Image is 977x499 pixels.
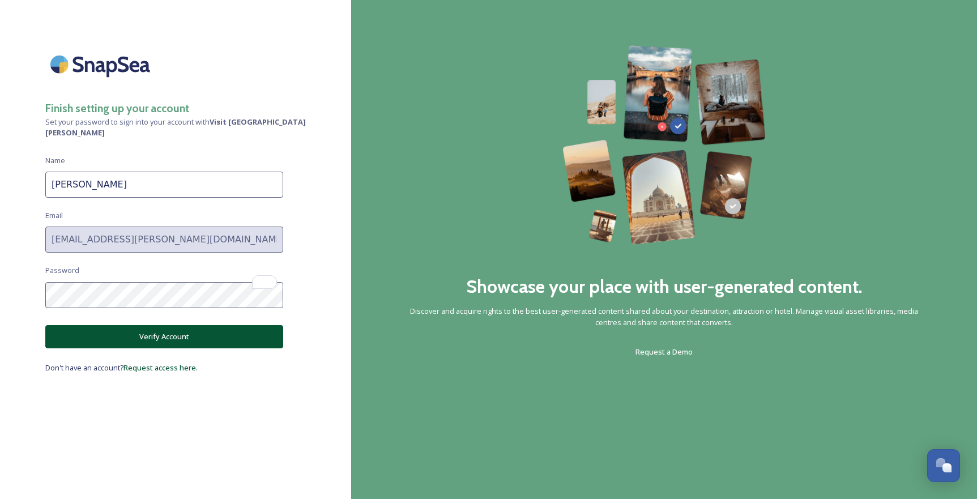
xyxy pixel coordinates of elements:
span: Discover and acquire rights to the best user-generated content shared about your destination, att... [396,306,932,327]
img: 63b42ca75bacad526042e722_Group%20154-p-800.png [562,45,766,245]
span: Password [45,265,79,276]
strong: Visit [GEOGRAPHIC_DATA][PERSON_NAME] [45,117,306,138]
span: Set your password to sign into your account with [45,117,306,138]
a: Request a Demo [635,345,693,359]
input: To enrich screen reader interactions, please activate Accessibility in Grammarly extension settings [45,282,283,308]
button: Verify Account [45,325,283,348]
span: Request access here. [123,362,198,373]
h2: Showcase your place with user-generated content. [466,273,863,300]
span: Request a Demo [635,347,693,357]
span: Don't have an account? [45,362,123,373]
h3: Finish setting up your account [45,100,306,117]
img: SnapSea Logo [45,45,159,83]
span: Email [45,210,63,221]
a: Don't have an account?Request access here. [45,361,283,374]
input: John Doe [45,172,283,198]
button: Open Chat [927,449,960,482]
span: Name [45,155,65,166]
